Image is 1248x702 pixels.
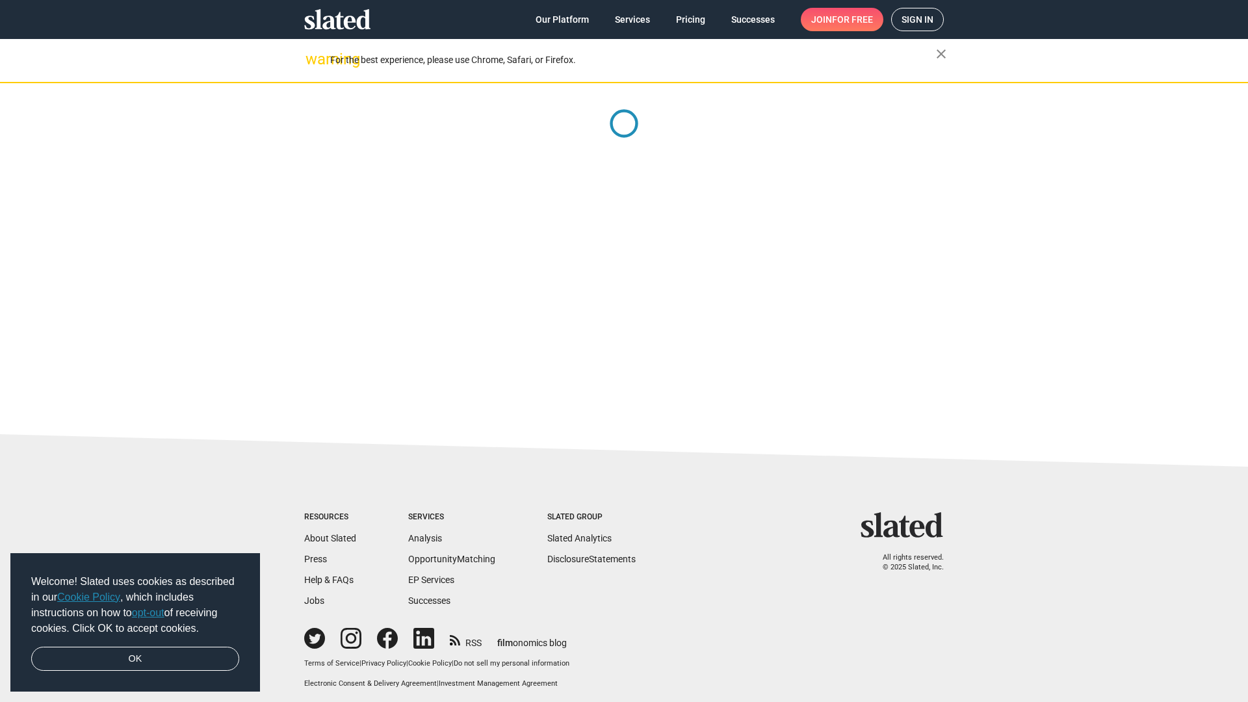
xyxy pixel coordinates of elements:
[811,8,873,31] span: Join
[361,659,406,668] a: Privacy Policy
[304,659,359,668] a: Terms of Service
[132,607,164,618] a: opt-out
[666,8,716,31] a: Pricing
[547,554,636,564] a: DisclosureStatements
[801,8,883,31] a: Joinfor free
[304,533,356,543] a: About Slated
[408,659,452,668] a: Cookie Policy
[452,659,454,668] span: |
[869,553,944,572] p: All rights reserved. © 2025 Slated, Inc.
[406,659,408,668] span: |
[10,553,260,692] div: cookieconsent
[536,8,589,31] span: Our Platform
[721,8,785,31] a: Successes
[615,8,650,31] span: Services
[408,575,454,585] a: EP Services
[408,512,495,523] div: Services
[408,533,442,543] a: Analysis
[454,659,569,669] button: Do not sell my personal information
[304,512,356,523] div: Resources
[359,659,361,668] span: |
[31,574,239,636] span: Welcome! Slated uses cookies as described in our , which includes instructions on how to of recei...
[437,679,439,688] span: |
[902,8,933,31] span: Sign in
[304,595,324,606] a: Jobs
[891,8,944,31] a: Sign in
[832,8,873,31] span: for free
[304,554,327,564] a: Press
[497,627,567,649] a: filmonomics blog
[408,595,450,606] a: Successes
[305,51,321,67] mat-icon: warning
[304,575,354,585] a: Help & FAQs
[547,512,636,523] div: Slated Group
[933,46,949,62] mat-icon: close
[547,533,612,543] a: Slated Analytics
[304,679,437,688] a: Electronic Consent & Delivery Agreement
[439,679,558,688] a: Investment Management Agreement
[731,8,775,31] span: Successes
[604,8,660,31] a: Services
[525,8,599,31] a: Our Platform
[57,591,120,603] a: Cookie Policy
[330,51,936,69] div: For the best experience, please use Chrome, Safari, or Firefox.
[450,629,482,649] a: RSS
[497,638,513,648] span: film
[676,8,705,31] span: Pricing
[408,554,495,564] a: OpportunityMatching
[31,647,239,671] a: dismiss cookie message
